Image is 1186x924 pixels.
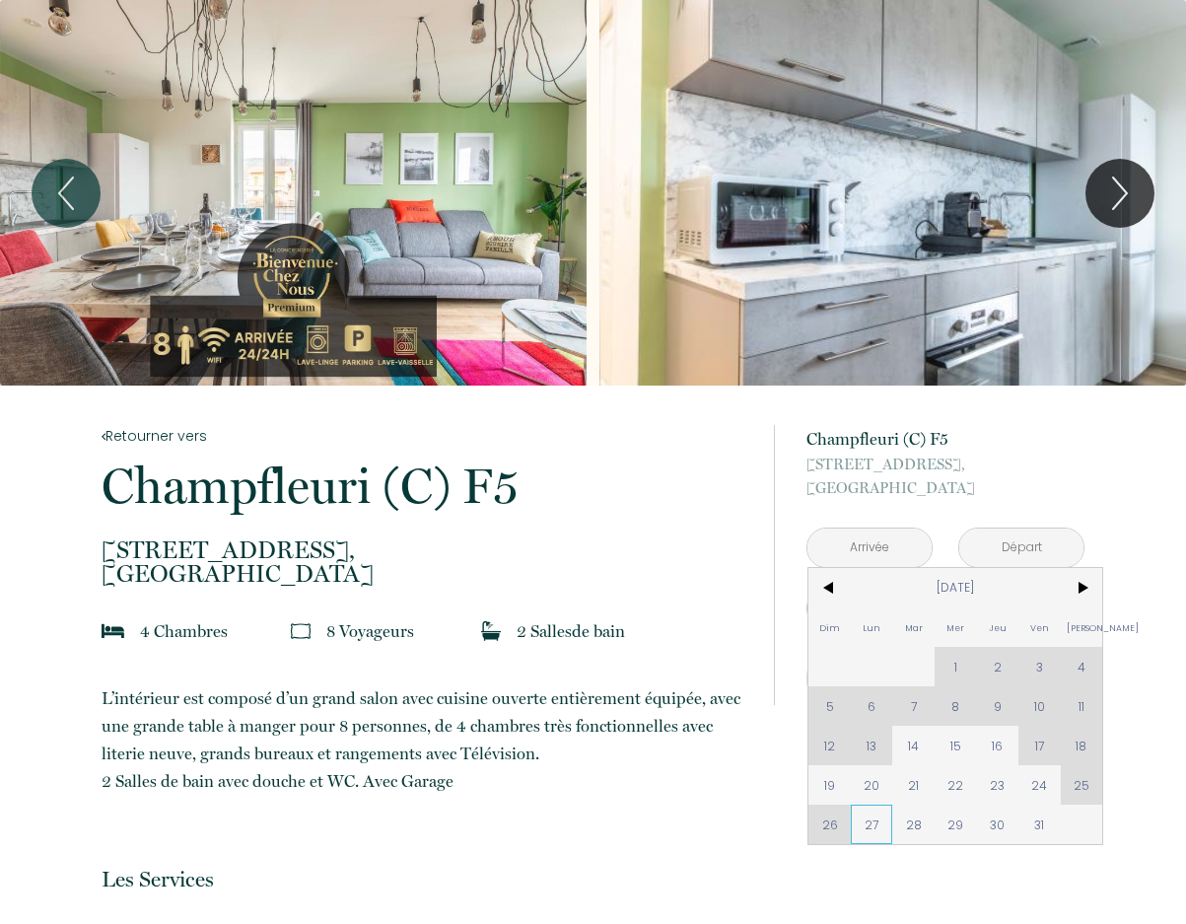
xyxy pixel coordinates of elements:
[407,621,414,641] span: s
[935,805,977,844] span: 29
[102,866,748,892] p: Les Services
[808,568,851,607] span: <
[892,765,935,805] span: 21
[517,617,625,645] p: 2 Salle de bain
[851,805,893,844] span: 27
[977,765,1019,805] span: 23
[851,568,1061,607] span: [DATE]
[892,607,935,647] span: Mar
[935,607,977,647] span: Mer
[102,538,748,586] p: [GEOGRAPHIC_DATA]
[977,805,1019,844] span: 30
[1018,805,1061,844] span: 31
[806,453,1084,476] span: [STREET_ADDRESS],
[102,684,748,795] p: L’intérieur est composé d’un grand salon avec cuisine ouverte entièrement équipée, avec une grand...
[959,529,1083,567] input: Départ
[808,765,851,805] span: 19
[140,617,228,645] p: 4 Chambre
[1061,607,1103,647] span: [PERSON_NAME]
[221,621,228,641] span: s
[935,765,977,805] span: 22
[806,425,1084,453] p: Champfleuri (C) F5
[806,652,1084,705] button: Réserver
[1018,607,1061,647] span: Ven
[102,425,748,447] a: Retourner vers
[102,538,748,562] span: [STREET_ADDRESS],
[892,726,935,765] span: 14
[977,607,1019,647] span: Jeu
[851,607,893,647] span: Lun
[102,462,748,511] p: Champfleuri (C) F5
[892,805,935,844] span: 28
[977,726,1019,765] span: 16
[808,607,851,647] span: Dim
[1085,159,1154,228] button: Next
[291,621,311,641] img: guests
[1018,765,1061,805] span: 24
[1061,568,1103,607] span: >
[807,529,932,567] input: Arrivée
[565,621,572,641] span: s
[851,765,893,805] span: 20
[32,159,101,228] button: Previous
[935,726,977,765] span: 15
[326,617,414,645] p: 8 Voyageur
[806,453,1084,500] p: [GEOGRAPHIC_DATA]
